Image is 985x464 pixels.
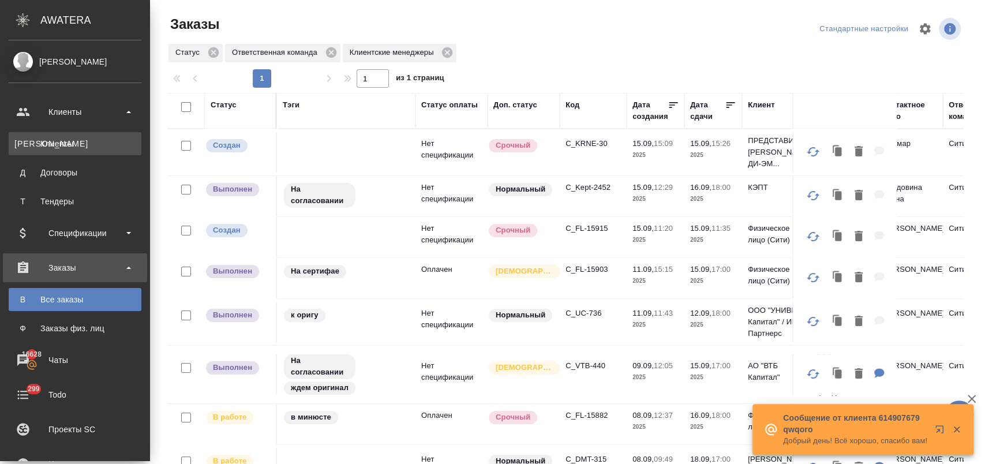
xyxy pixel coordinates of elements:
[748,305,803,339] p: ООО "УНИВЕР Капитал" / ИВА Партнерс
[488,138,554,154] div: Выставляется автоматически, если на указанный объем услуг необходимо больше времени в стандартном...
[827,362,849,386] button: Клонировать
[632,361,654,370] p: 09.09,
[882,99,937,122] div: Контактное лицо
[213,140,241,151] p: Создан
[291,265,339,277] p: На сертифае
[9,190,141,213] a: ТТендеры
[876,354,943,395] td: [PERSON_NAME]
[654,309,673,317] p: 11:43
[654,224,673,233] p: 11:20
[632,275,679,287] p: 2025
[849,140,868,164] button: Удалить
[213,184,252,195] p: Выполнен
[632,421,679,433] p: 2025
[632,193,679,205] p: 2025
[799,360,827,388] button: Обновить
[496,362,553,373] p: [DEMOGRAPHIC_DATA]
[15,349,48,360] span: 16628
[415,217,488,257] td: Нет спецификации
[849,184,868,208] button: Удалить
[3,346,147,375] a: 16628Чаты
[748,410,803,433] p: Физическое лицо (Сити)
[876,217,943,257] td: [PERSON_NAME]
[632,99,668,122] div: Дата создания
[911,15,939,43] span: Настроить таблицу
[876,132,943,173] td: Шахмар
[283,99,299,111] div: Тэги
[415,354,488,395] td: Нет спецификации
[205,360,270,376] div: Выставляет ПМ после сдачи и проведения начислений. Последний этап для ПМа
[748,360,803,383] p: АО "ВТБ Капитал"
[291,355,349,378] p: На согласовании
[205,264,270,279] div: Выставляет ПМ после сдачи и проведения начислений. Последний этап для ПМа
[493,99,537,111] div: Доп. статус
[632,455,654,463] p: 08.09,
[488,410,554,425] div: Выставляется автоматически, если на указанный объем услуг необходимо больше времени в стандартном...
[205,223,270,238] div: Выставляется автоматически при создании заказа
[565,138,621,149] p: C_KRNE-30
[876,258,943,298] td: [PERSON_NAME]
[654,265,673,274] p: 15:15
[496,224,530,236] p: Срочный
[9,161,141,184] a: ДДоговоры
[396,71,444,88] span: из 1 страниц
[815,351,870,398] p: ООО "Сырьевые Товары Трейдинг"
[496,140,530,151] p: Срочный
[849,362,868,386] button: Удалить
[827,225,849,249] button: Клонировать
[496,411,530,423] p: Срочный
[654,455,673,463] p: 09:49
[690,411,711,420] p: 16.09,
[565,410,621,421] p: C_FL-15882
[211,99,237,111] div: Статус
[827,140,849,164] button: Клонировать
[711,265,731,274] p: 17:00
[654,411,673,420] p: 12:37
[213,411,246,423] p: В работе
[291,184,349,207] p: На согласовании
[711,455,731,463] p: 17:00
[225,44,340,62] div: Ответственная команда
[748,99,774,111] div: Клиент
[632,265,654,274] p: 11.09,
[690,99,725,122] div: Дата сдачи
[283,264,410,279] div: На сертифае
[291,382,349,394] p: ждем оригинал
[632,149,679,161] p: 2025
[488,360,554,376] div: Выставляется автоматически для первых 3 заказов нового контактного лица. Особое внимание
[343,44,457,62] div: Клиентские менеджеры
[690,372,736,383] p: 2025
[711,411,731,420] p: 18:00
[9,288,141,311] a: ВВсе заказы
[205,182,270,197] div: Выставляет ПМ после сдачи и проведения начислений. Последний этап для ПМа
[783,412,927,435] p: Сообщение от клиента 614907679 qwqoro
[565,223,621,234] p: C_FL-15915
[415,176,488,216] td: Нет спецификации
[232,47,321,58] p: Ответственная команда
[690,421,736,433] p: 2025
[9,386,141,403] div: Todo
[799,264,827,291] button: Обновить
[21,383,47,395] span: 299
[945,401,973,429] button: 🙏
[205,308,270,323] div: Выставляет ПМ после сдачи и проведения начислений. Последний этап для ПМа
[748,264,803,287] p: Физическое лицо (Сити)
[827,184,849,208] button: Клонировать
[565,264,621,275] p: C_FL-15903
[690,309,711,317] p: 12.09,
[799,138,827,166] button: Обновить
[488,182,554,197] div: Статус по умолчанию для стандартных заказов
[14,323,136,334] div: Заказы физ. лиц
[415,132,488,173] td: Нет спецификации
[690,149,736,161] p: 2025
[167,15,219,33] span: Заказы
[3,415,147,444] a: Проекты SC
[415,404,488,444] td: Оплачен
[690,224,711,233] p: 15.09,
[496,265,553,277] p: [DEMOGRAPHIC_DATA]
[415,258,488,298] td: Оплачен
[9,421,141,438] div: Проекты SC
[945,424,968,435] button: Закрыть
[876,176,943,216] td: Мордовина Алёна
[9,224,141,242] div: Спецификации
